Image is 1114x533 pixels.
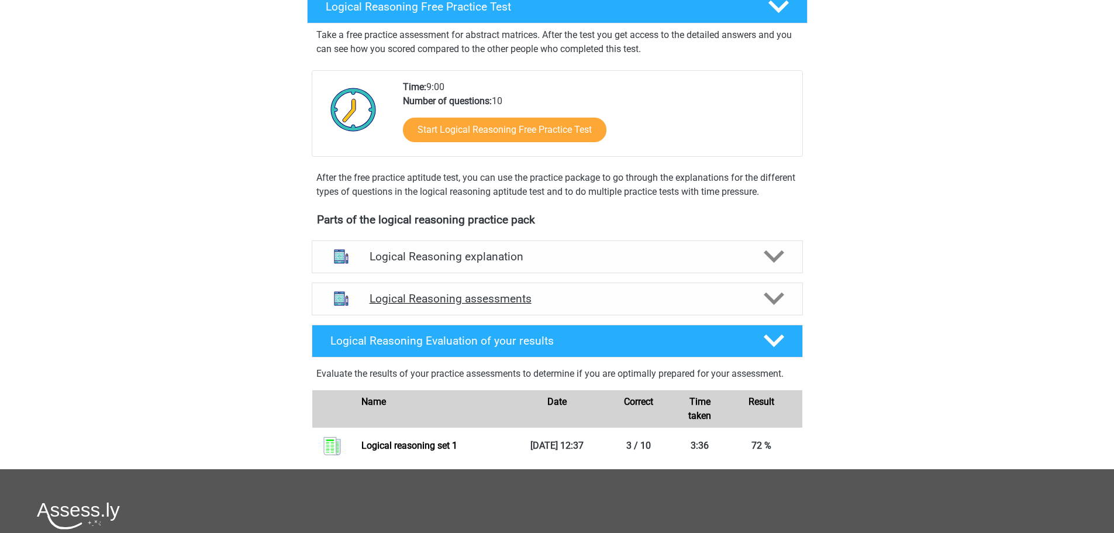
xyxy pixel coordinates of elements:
h4: Logical Reasoning explanation [370,250,745,263]
h4: Logical Reasoning assessments [370,292,745,305]
p: Take a free practice assessment for abstract matrices. After the test you get access to the detai... [316,28,798,56]
b: Number of questions: [403,95,492,106]
a: Logical reasoning set 1 [361,440,457,451]
img: Clock [324,80,383,139]
img: Assessly logo [37,502,120,529]
img: logical reasoning explanations [326,242,356,271]
div: Time taken [680,395,720,423]
h4: Logical Reasoning Evaluation of your results [330,334,745,348]
p: Evaluate the results of your practice assessments to determine if you are optimally prepared for ... [316,367,798,381]
img: logical reasoning assessments [326,284,356,314]
a: explanations Logical Reasoning explanation [307,240,808,273]
a: Logical Reasoning Evaluation of your results [307,325,808,357]
div: Result [720,395,802,423]
div: Correct [598,395,680,423]
h4: Parts of the logical reasoning practice pack [317,213,798,226]
div: After the free practice aptitude test, you can use the practice package to go through the explana... [312,171,803,199]
div: Name [353,395,516,423]
a: assessments Logical Reasoning assessments [307,283,808,315]
a: Start Logical Reasoning Free Practice Test [403,118,606,142]
div: Date [516,395,598,423]
div: 9:00 10 [394,80,802,156]
b: Time: [403,81,426,92]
